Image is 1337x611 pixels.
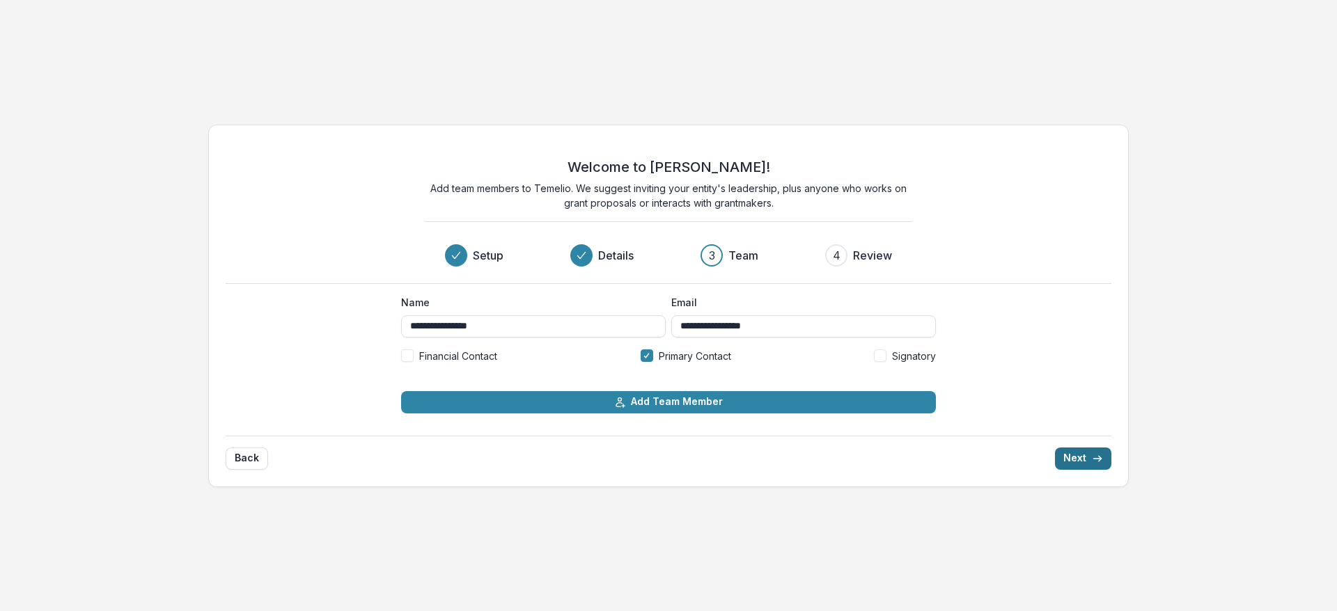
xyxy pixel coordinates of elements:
[892,349,936,363] span: Signatory
[425,181,912,210] p: Add team members to Temelio. We suggest inviting your entity's leadership, plus anyone who works ...
[473,247,503,264] h3: Setup
[659,349,731,363] span: Primary Contact
[1055,447,1111,470] button: Next
[709,247,715,264] div: 3
[671,295,928,310] label: Email
[226,447,268,470] button: Back
[598,247,634,264] h3: Details
[401,295,657,310] label: Name
[853,247,892,264] h3: Review
[419,349,497,363] span: Financial Contact
[728,247,758,264] h3: Team
[445,244,892,267] div: Progress
[568,159,770,175] h2: Welcome to [PERSON_NAME]!
[833,247,840,264] div: 4
[401,391,936,413] button: Add Team Member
